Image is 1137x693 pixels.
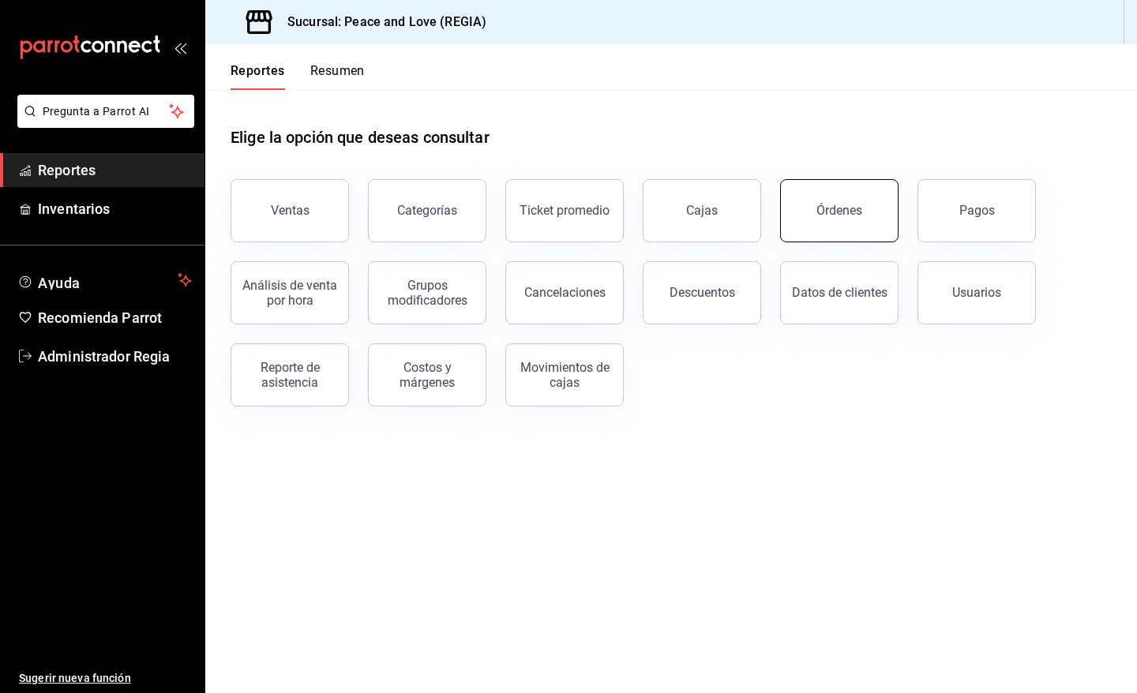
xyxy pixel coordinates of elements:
button: Órdenes [780,179,899,242]
button: Categorías [368,179,486,242]
div: Categorías [397,203,457,218]
span: Sugerir nueva función [19,670,192,687]
div: Órdenes [816,203,862,218]
span: Administrador Regia [38,346,192,367]
button: Grupos modificadores [368,261,486,324]
button: Descuentos [643,261,761,324]
span: Pregunta a Parrot AI [43,103,170,120]
button: open_drawer_menu [174,41,186,54]
span: Inventarios [38,198,192,219]
button: Análisis de venta por hora [231,261,349,324]
button: Resumen [310,63,365,90]
div: Descuentos [670,285,735,300]
button: Costos y márgenes [368,343,486,406]
button: Reporte de asistencia [231,343,349,406]
button: Reportes [231,63,285,90]
button: Pregunta a Parrot AI [17,95,194,128]
h1: Elige la opción que deseas consultar [231,125,490,149]
div: Datos de clientes [792,285,887,300]
span: Ayuda [38,271,171,290]
div: Grupos modificadores [378,278,476,308]
button: Ventas [231,179,349,242]
button: Cancelaciones [505,261,624,324]
button: Movimientos de cajas [505,343,624,406]
div: navigation tabs [231,63,365,90]
button: Ticket promedio [505,179,624,242]
div: Cancelaciones [524,285,606,300]
div: Ticket promedio [520,203,610,218]
button: Datos de clientes [780,261,899,324]
div: Costos y márgenes [378,360,476,390]
div: Reporte de asistencia [241,360,339,390]
a: Pregunta a Parrot AI [11,114,194,131]
button: Usuarios [917,261,1036,324]
div: Usuarios [952,285,1001,300]
h3: Sucursal: Peace and Love (REGIA) [275,13,486,32]
button: Cajas [643,179,761,242]
div: Análisis de venta por hora [241,278,339,308]
span: Reportes [38,159,192,181]
div: Movimientos de cajas [516,360,614,390]
div: Pagos [959,203,995,218]
div: Ventas [271,203,310,218]
div: Cajas [686,203,718,218]
span: Recomienda Parrot [38,307,192,328]
button: Pagos [917,179,1036,242]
